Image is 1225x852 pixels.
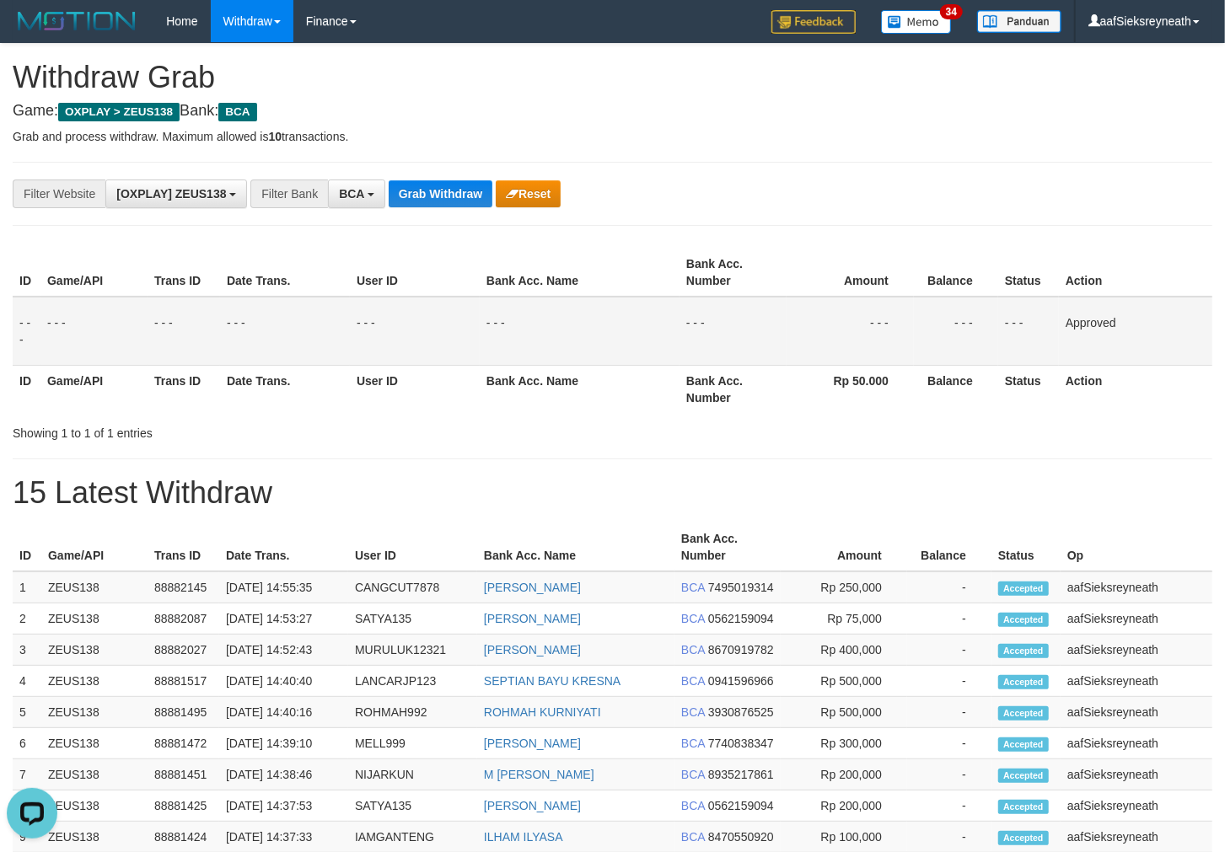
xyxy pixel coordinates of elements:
td: 88882145 [148,571,219,603]
a: SEPTIAN BAYU KRESNA [484,674,621,688]
h1: Withdraw Grab [13,61,1212,94]
th: Trans ID [148,249,220,297]
td: - - - [148,297,220,366]
img: Feedback.jpg [771,10,856,34]
td: Rp 200,000 [781,759,907,790]
td: 3 [13,635,41,666]
th: ID [13,249,40,297]
td: - - - [787,297,914,366]
th: Op [1061,523,1212,571]
h4: Game: Bank: [13,103,1212,120]
td: Approved [1059,297,1212,366]
button: Open LiveChat chat widget [7,7,57,57]
span: BCA [681,705,705,719]
td: [DATE] 14:40:40 [219,666,348,697]
img: panduan.png [977,10,1061,33]
span: Copy 7740838347 to clipboard [708,737,774,750]
th: Bank Acc. Number [674,523,781,571]
span: BCA [681,674,705,688]
td: [DATE] 14:39:10 [219,728,348,759]
td: ROHMAH992 [348,697,477,728]
td: aafSieksreyneath [1061,635,1212,666]
td: [DATE] 14:40:16 [219,697,348,728]
th: Bank Acc. Name [477,523,674,571]
th: ID [13,365,40,413]
td: 88881495 [148,697,219,728]
td: - - - [680,297,787,366]
th: ID [13,523,41,571]
th: Game/API [41,523,148,571]
th: Bank Acc. Name [480,249,680,297]
td: - [907,666,991,697]
td: 1 [13,571,41,603]
td: - [907,728,991,759]
td: aafSieksreyneath [1061,603,1212,635]
td: 88881472 [148,728,219,759]
td: aafSieksreyneath [1061,571,1212,603]
span: [OXPLAY] ZEUS138 [116,187,226,201]
span: BCA [681,612,705,625]
th: Bank Acc. Number [680,365,787,413]
td: aafSieksreyneath [1061,790,1212,822]
th: Game/API [40,249,148,297]
td: aafSieksreyneath [1061,728,1212,759]
td: ZEUS138 [41,571,148,603]
span: OXPLAY > ZEUS138 [58,103,180,121]
td: aafSieksreyneath [1061,666,1212,697]
span: Copy 0941596966 to clipboard [708,674,774,688]
button: BCA [328,180,385,208]
td: LANCARJP123 [348,666,477,697]
td: ZEUS138 [41,728,148,759]
td: ZEUS138 [41,697,148,728]
th: Balance [914,365,998,413]
td: 88881451 [148,759,219,790]
th: Status [998,365,1059,413]
span: Copy 0562159094 to clipboard [708,799,774,812]
td: 5 [13,697,41,728]
td: MURULUK12321 [348,635,477,666]
td: - [907,790,991,822]
a: [PERSON_NAME] [484,737,581,750]
td: - - - [480,297,680,366]
span: Accepted [998,769,1049,783]
th: Game/API [40,365,148,413]
td: - [907,603,991,635]
td: aafSieksreyneath [1061,759,1212,790]
td: SATYA135 [348,603,477,635]
th: Bank Acc. Name [480,365,680,413]
td: [DATE] 14:55:35 [219,571,348,603]
td: ZEUS138 [41,790,148,822]
span: Copy 8670919782 to clipboard [708,643,774,656]
a: M [PERSON_NAME] [484,768,594,781]
td: Rp 75,000 [781,603,907,635]
div: Showing 1 to 1 of 1 entries [13,418,497,442]
td: Rp 250,000 [781,571,907,603]
td: 88882027 [148,635,219,666]
th: Action [1059,249,1212,297]
span: Accepted [998,675,1049,689]
button: [OXPLAY] ZEUS138 [105,180,247,208]
td: [DATE] 14:37:53 [219,790,348,822]
td: - [907,571,991,603]
td: - - - [220,297,350,366]
span: BCA [681,581,705,594]
th: Balance [907,523,991,571]
span: Copy 7495019314 to clipboard [708,581,774,594]
th: Rp 50.000 [787,365,914,413]
th: Bank Acc. Number [680,249,787,297]
td: Rp 400,000 [781,635,907,666]
td: ZEUS138 [41,635,148,666]
a: ROHMAH KURNIYATI [484,705,601,719]
p: Grab and process withdraw. Maximum allowed is transactions. [13,128,1212,145]
td: NIJARKUN [348,759,477,790]
td: 88881425 [148,790,219,822]
th: Date Trans. [220,365,350,413]
td: - - - [13,297,40,366]
span: BCA [681,643,705,656]
th: Amount [787,249,914,297]
h1: 15 Latest Withdraw [13,476,1212,510]
span: Accepted [998,581,1049,596]
strong: 10 [268,130,282,143]
td: Rp 500,000 [781,666,907,697]
th: Date Trans. [220,249,350,297]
